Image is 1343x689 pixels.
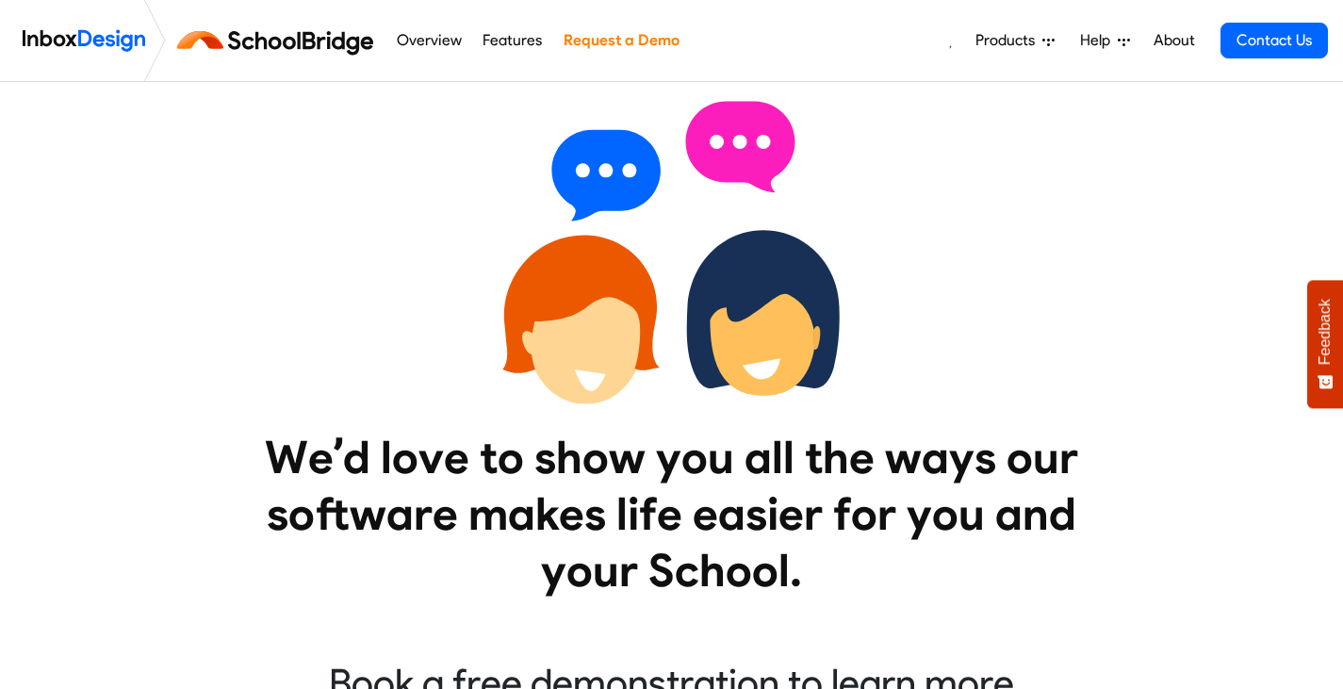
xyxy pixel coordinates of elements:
[1073,22,1138,59] a: Help
[1148,22,1200,59] a: About
[975,29,1042,52] span: Products
[1307,280,1343,408] button: Feedback - Show survey
[968,22,1062,59] a: Products
[478,22,548,59] a: Features
[1220,23,1328,58] a: Contact Us
[558,22,684,59] a: Request a Demo
[502,82,842,421] img: 2022_01_13_icon_conversation.svg
[1080,29,1118,52] span: Help
[391,22,467,59] a: Overview
[224,429,1120,599] heading: We’d love to show you all the ways our software makes life easier for you and your School.
[173,18,385,63] img: schoolbridge logo
[1317,299,1334,365] span: Feedback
